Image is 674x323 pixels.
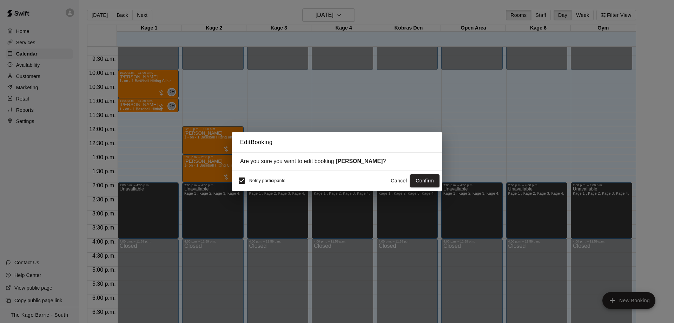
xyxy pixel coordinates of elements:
[410,174,440,187] button: Confirm
[388,174,410,187] button: Cancel
[249,179,285,183] span: Notify participants
[240,158,434,164] div: Are you sure you want to edit booking ?
[232,132,442,153] h2: Edit Booking
[336,158,383,164] strong: [PERSON_NAME]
